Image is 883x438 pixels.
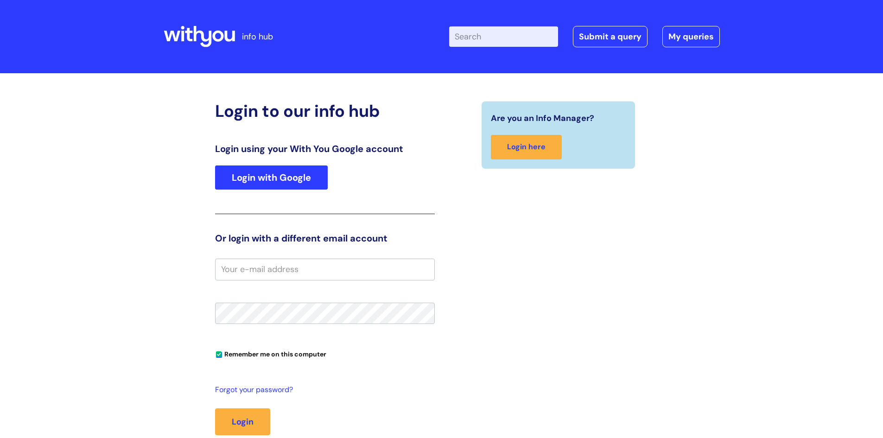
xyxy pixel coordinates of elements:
a: Submit a query [573,26,648,47]
input: Your e-mail address [215,259,435,280]
h2: Login to our info hub [215,101,435,121]
a: Login with Google [215,165,328,190]
a: My queries [662,26,720,47]
a: Login here [491,135,562,159]
button: Login [215,408,270,435]
input: Remember me on this computer [216,352,222,358]
input: Search [449,26,558,47]
div: You can uncheck this option if you're logging in from a shared device [215,346,435,361]
h3: Or login with a different email account [215,233,435,244]
label: Remember me on this computer [215,348,326,358]
span: Are you an Info Manager? [491,111,594,126]
h3: Login using your With You Google account [215,143,435,154]
a: Forgot your password? [215,383,430,397]
p: info hub [242,29,273,44]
